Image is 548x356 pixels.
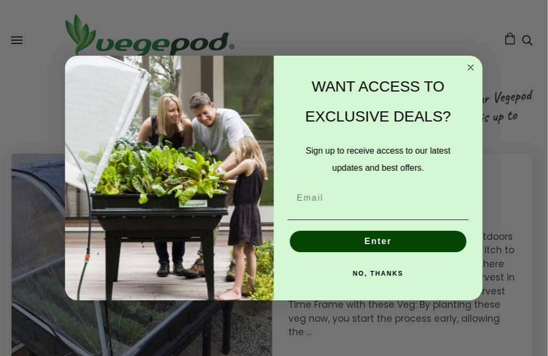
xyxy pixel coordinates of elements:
span: WANT ACCESS TO EXCLUSIVE DEALS? [306,78,451,125]
span: Sign up to receive access to our latest updates and best offers. [306,146,451,172]
img: e9d03583-1bb1-490f-ad29-36751b3212ff.jpeg [65,56,274,300]
img: underline [288,219,469,220]
button: Enter [290,231,467,252]
button: NO, THANKS [288,263,469,284]
button: Close dialog [465,61,477,74]
input: Email [288,187,469,209]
